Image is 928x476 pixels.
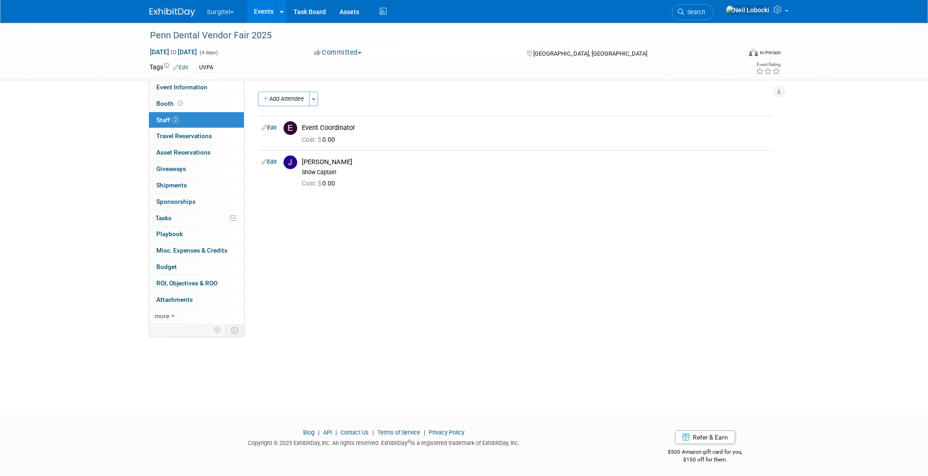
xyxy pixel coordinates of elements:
[156,230,183,238] span: Playbook
[149,145,244,160] a: Asset Reservations
[156,296,193,303] span: Attachments
[533,50,647,57] span: [GEOGRAPHIC_DATA], [GEOGRAPHIC_DATA]
[156,279,217,287] span: ROI, Objectives & ROO
[150,8,195,17] img: ExhibitDay
[687,47,781,61] div: Event Format
[284,155,297,169] img: J.jpg
[149,161,244,177] a: Giveaways
[302,136,339,143] span: 0.00
[199,50,218,56] span: (4 days)
[150,437,618,447] div: Copyright © 2025 ExhibitDay, Inc. All rights reserved. ExhibitDay is a registered trademark of Ex...
[303,429,314,436] a: Blog
[149,210,244,226] a: Tasks
[684,9,705,16] span: Search
[726,5,770,15] img: Neil Lobocki
[156,165,186,172] span: Giveaways
[340,429,369,436] a: Contact Us
[149,194,244,210] a: Sponsorships
[675,430,735,444] a: Refer & Earn
[370,429,376,436] span: |
[302,169,768,176] div: Show Captain
[149,275,244,291] a: ROI, Objectives & ROO
[156,263,177,270] span: Budget
[149,243,244,259] a: Misc. Expenses & Credits
[147,27,727,44] div: Penn Dental Vendor Fair 2025
[176,100,185,107] span: Booth not reserved yet
[749,49,758,56] img: Format-Inperson.png
[149,79,244,95] a: Event Information
[173,64,188,71] a: Edit
[632,442,779,463] div: $500 Amazon gift card for you,
[226,324,244,336] td: Toggle Event Tabs
[333,429,339,436] span: |
[149,112,244,128] a: Staff2
[196,63,216,72] div: UVPA
[262,124,277,131] a: Edit
[156,149,211,156] span: Asset Reservations
[407,439,411,444] sup: ®
[155,214,171,222] span: Tasks
[155,312,169,320] span: more
[156,116,179,124] span: Staff
[156,132,212,140] span: Travel Reservations
[149,259,244,275] a: Budget
[302,136,322,143] span: Cost: $
[759,49,781,56] div: In-Person
[156,100,185,107] span: Booth
[672,4,714,20] a: Search
[210,324,226,336] td: Personalize Event Tab Strip
[316,429,322,436] span: |
[311,48,365,57] button: Committed
[169,48,178,56] span: to
[149,177,244,193] a: Shipments
[302,180,339,187] span: 0.00
[156,247,227,254] span: Misc. Expenses & Credits
[258,92,309,106] button: Add Attendee
[632,456,779,464] div: $150 off for them.
[149,292,244,308] a: Attachments
[302,158,768,166] div: [PERSON_NAME]
[172,116,179,123] span: 2
[302,124,768,132] div: Event Coordinator
[150,62,188,73] td: Tags
[302,180,322,187] span: Cost: $
[284,121,297,135] img: E.jpg
[156,83,207,91] span: Event Information
[756,62,780,67] div: Event Rating
[323,429,332,436] a: API
[156,181,187,189] span: Shipments
[429,429,464,436] a: Privacy Policy
[422,429,428,436] span: |
[149,226,244,242] a: Playbook
[149,128,244,144] a: Travel Reservations
[149,96,244,112] a: Booth
[262,159,277,165] a: Edit
[156,198,196,205] span: Sponsorships
[150,48,197,56] span: [DATE] [DATE]
[149,308,244,324] a: more
[377,429,420,436] a: Terms of Service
